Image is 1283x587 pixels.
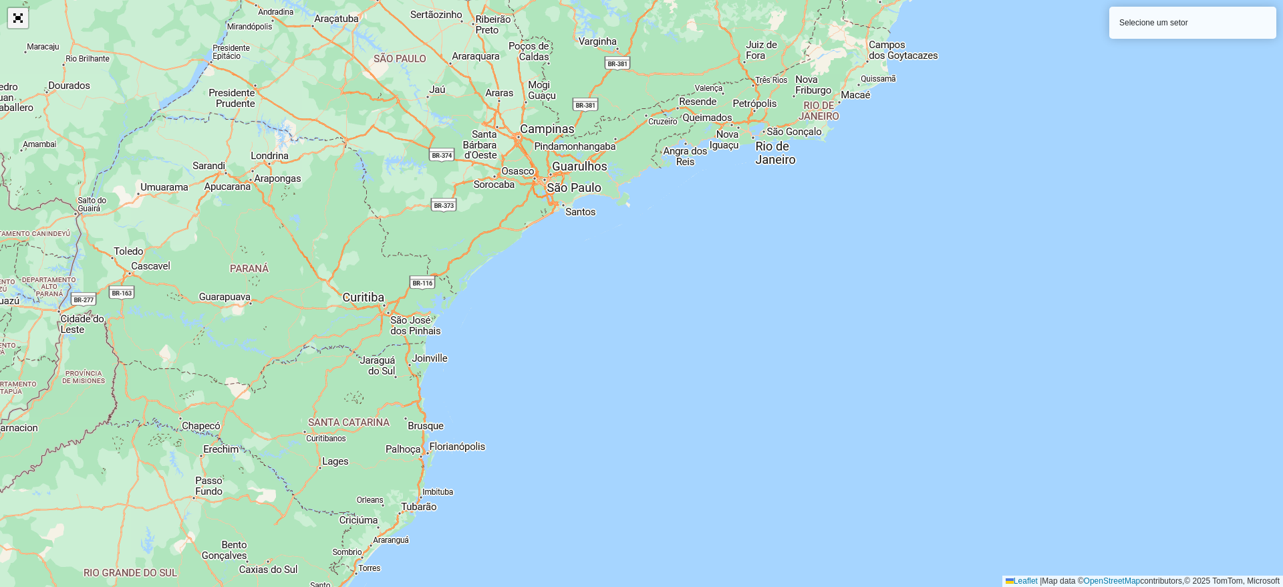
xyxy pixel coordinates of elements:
[1006,576,1038,586] a: Leaflet
[1002,576,1283,587] div: Map data © contributors,© 2025 TomTom, Microsoft
[1109,7,1276,39] div: Selecione um setor
[1084,576,1141,586] a: OpenStreetMap
[1040,576,1042,586] span: |
[8,8,28,28] a: Abrir mapa em tela cheia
